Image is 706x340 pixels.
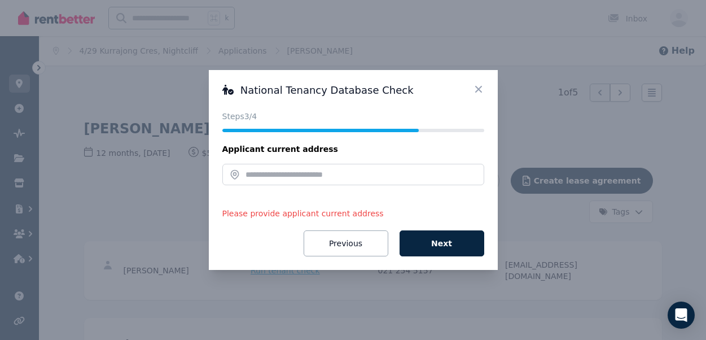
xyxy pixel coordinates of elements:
button: Previous [304,230,388,256]
div: Open Intercom Messenger [668,302,695,329]
h3: National Tenancy Database Check [222,84,484,97]
button: Next [400,230,484,256]
legend: Applicant current address [222,143,484,155]
p: Please provide applicant current address [222,208,484,219]
p: Steps 3 /4 [222,111,484,122]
